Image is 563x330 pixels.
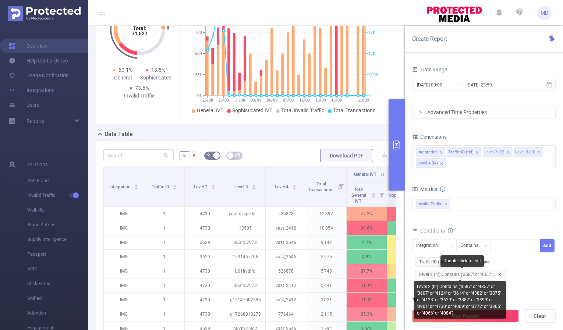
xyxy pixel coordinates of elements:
[368,52,375,56] tspan: 12K
[336,166,346,206] i: Filter menu
[541,6,548,20] span: MD
[387,235,427,249] p: 10.3%
[540,239,555,252] button: Add
[347,250,387,264] p: 4.8%
[104,264,144,278] p: IMG
[306,250,346,264] p: 5,975
[389,187,416,204] span: Total Sophisticated IVT
[9,83,54,97] a: Integrations
[207,153,211,157] i: icon: bg-colors
[135,85,149,91] span: 73.6%
[26,118,45,124] span: Reports
[368,72,378,77] tspan: 6,000
[104,278,144,292] p: IMG
[27,276,88,291] span: Click Fraud
[292,184,297,188] div: Sort
[483,147,512,157] li: Level 2 (l2)
[415,270,506,279] span: Level 2 (l2) Contains ('3587' or '4357' ...
[134,184,138,188] div: Sort
[537,150,541,155] i: icon: close
[266,293,306,307] p: vast_2412
[418,159,438,168] div: Level 4 (l4)
[347,221,387,235] p: 99.6%
[132,25,146,31] tspan: Total:
[195,72,202,77] tspan: 25%
[197,107,223,113] span: General IVT
[306,307,346,321] p: 2,115
[412,298,434,304] span: Filters
[306,207,346,221] p: 12,897
[192,153,195,159] span: #
[347,235,387,249] p: 4.7%
[266,307,306,321] p: 776464
[358,98,369,103] tspan: 23/09
[372,195,376,197] i: icon: caret-down
[445,200,448,209] span: ✕
[123,92,156,100] div: Invalid Traffic
[131,31,147,36] tspan: 71,627
[225,235,265,249] p: 383457673
[194,184,209,189] span: Level 2
[225,207,265,221] p: com.recipe.filmrise
[333,107,375,113] span: Total Transactions
[211,184,215,186] i: icon: caret-up
[440,162,443,166] i: icon: close
[27,173,88,188] span: Anti-Fraud
[266,264,306,278] p: 526878
[266,221,306,235] p: vast_2412
[372,192,376,194] i: icon: caret-up
[439,150,443,155] i: icon: close
[266,250,306,264] p: vast_2646
[103,149,174,161] input: Search...
[283,98,294,103] tspan: 09/09
[225,264,265,278] p: b01irvdjfg
[185,235,225,249] p: 3629
[412,309,519,323] button: Run Report
[183,153,186,159] span: %
[420,228,453,234] span: Conditions
[105,130,133,139] h2: Data Table
[106,74,139,82] div: General
[448,148,474,157] div: Traffic ID (tid)
[26,114,45,128] a: Reports
[266,235,306,249] p: vast_2646
[306,278,346,292] p: 5,441
[225,221,265,235] p: 13535
[484,244,488,249] i: icon: down
[416,80,476,90] input: Start date
[9,39,47,53] a: Overview
[266,207,306,221] p: 526878
[416,239,443,252] div: Integration
[104,207,144,221] p: IMG
[211,187,215,189] i: icon: caret-down
[173,184,177,186] i: icon: caret-up
[387,278,427,292] p: 0%
[387,307,427,321] p: 14.7%
[27,247,88,262] span: Passport
[448,228,453,233] i: icon: info-circle
[118,67,132,73] span: 60.1%
[104,293,144,307] p: IMG
[144,250,184,264] p: 1
[450,244,454,249] i: icon: down
[185,221,225,235] p: 4730
[225,307,265,321] p: g17268010273
[281,107,324,113] span: Total Invalid Traffic
[27,217,88,232] span: Brand Safety
[416,158,446,168] li: Level 4 (l4)
[347,307,387,321] p: 85.3%
[315,98,326,103] tspan: 15/09
[225,278,265,292] p: 383457673
[202,98,213,103] tspan: 25/08
[306,293,346,307] p: 3,021
[524,309,556,323] button: Clear
[292,184,296,186] i: icon: caret-up
[218,98,229,103] tspan: 28/08
[234,184,249,189] span: Level 3
[299,98,310,103] tspan: 12/09
[211,184,216,188] div: Sort
[185,278,225,292] p: 4730
[195,30,202,35] tspan: 75%
[236,153,240,157] i: icon: table
[134,187,138,189] i: icon: caret-down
